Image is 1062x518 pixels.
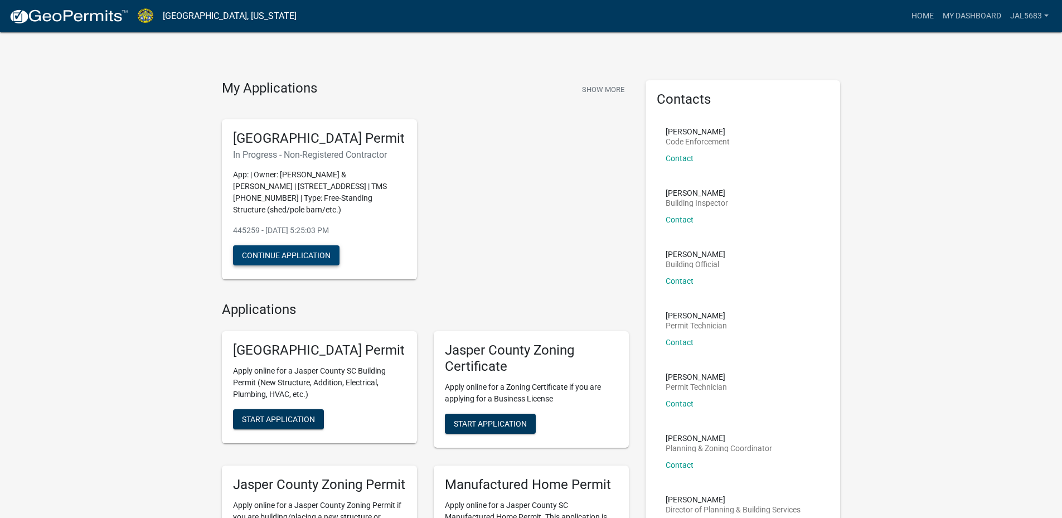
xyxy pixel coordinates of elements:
h5: Contacts [657,91,830,108]
p: 445259 - [DATE] 5:25:03 PM [233,225,406,236]
p: Permit Technician [666,322,727,330]
p: [PERSON_NAME] [666,312,727,319]
h5: [GEOGRAPHIC_DATA] Permit [233,130,406,147]
a: Contact [666,461,694,469]
p: [PERSON_NAME] [666,128,730,135]
p: [PERSON_NAME] [666,189,728,197]
a: Contact [666,399,694,408]
p: Apply online for a Zoning Certificate if you are applying for a Business License [445,381,618,405]
p: Building Inspector [666,199,728,207]
p: Planning & Zoning Coordinator [666,444,772,452]
button: Start Application [233,409,324,429]
h4: Applications [222,302,629,318]
p: Code Enforcement [666,138,730,146]
span: Start Application [454,419,527,428]
button: Show More [578,80,629,99]
h5: Jasper County Zoning Certificate [445,342,618,375]
button: Continue Application [233,245,340,265]
a: [GEOGRAPHIC_DATA], [US_STATE] [163,7,297,26]
a: Contact [666,277,694,285]
p: [PERSON_NAME] [666,496,801,504]
p: [PERSON_NAME] [666,373,727,381]
a: jal5683 [1006,6,1053,27]
a: Contact [666,338,694,347]
p: Permit Technician [666,383,727,391]
h6: In Progress - Non-Registered Contractor [233,149,406,160]
h5: [GEOGRAPHIC_DATA] Permit [233,342,406,359]
a: My Dashboard [938,6,1006,27]
h5: Jasper County Zoning Permit [233,477,406,493]
a: Contact [666,154,694,163]
h5: Manufactured Home Permit [445,477,618,493]
p: [PERSON_NAME] [666,250,725,258]
a: Home [907,6,938,27]
p: Building Official [666,260,725,268]
p: [PERSON_NAME] [666,434,772,442]
img: Jasper County, South Carolina [137,8,154,23]
button: Start Application [445,414,536,434]
a: Contact [666,215,694,224]
span: Start Application [242,415,315,424]
p: Director of Planning & Building Services [666,506,801,514]
h4: My Applications [222,80,317,97]
p: App: | Owner: [PERSON_NAME] & [PERSON_NAME] | [STREET_ADDRESS] | TMS [PHONE_NUMBER] | Type: Free-... [233,169,406,216]
p: Apply online for a Jasper County SC Building Permit (New Structure, Addition, Electrical, Plumbin... [233,365,406,400]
